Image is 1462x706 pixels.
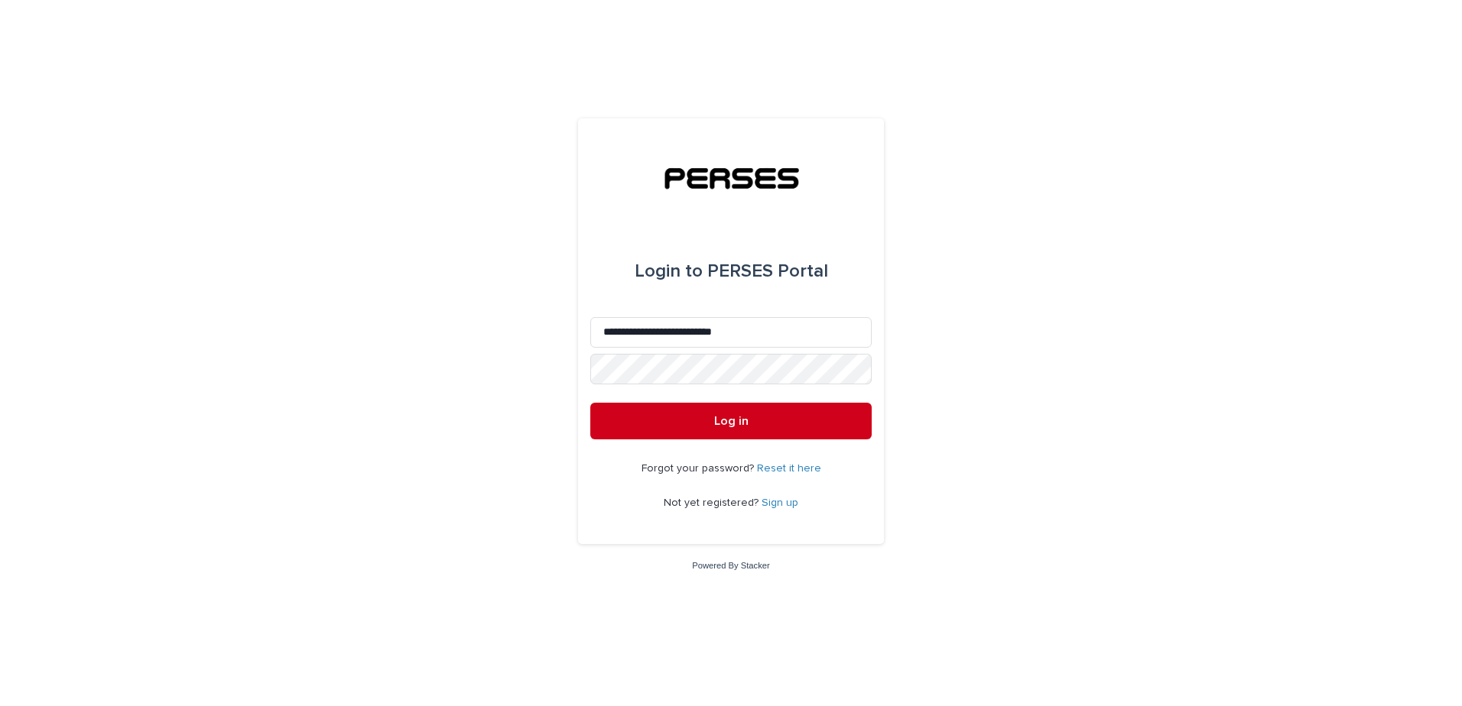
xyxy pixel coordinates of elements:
[762,497,798,508] a: Sign up
[757,463,821,474] a: Reset it here
[590,403,872,439] button: Log in
[642,463,757,474] span: Forgot your password?
[635,262,703,280] span: Login to
[648,155,814,201] img: tSkXltGzRgGXHrgo7SoP
[635,250,828,293] div: PERSES Portal
[692,561,769,570] a: Powered By Stacker
[714,415,749,427] span: Log in
[664,497,762,508] span: Not yet registered?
